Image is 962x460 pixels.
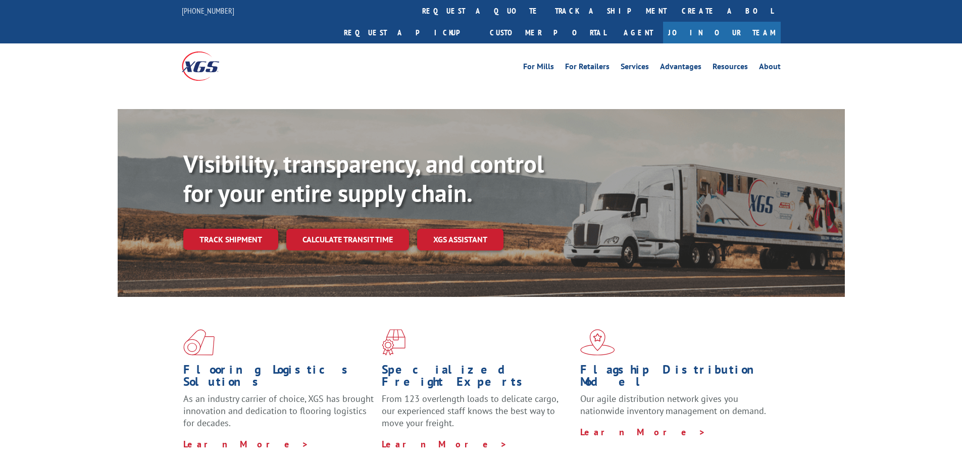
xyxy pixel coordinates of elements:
[580,393,766,417] span: Our agile distribution network gives you nationwide inventory management on demand.
[580,426,706,438] a: Learn More >
[183,438,309,450] a: Learn More >
[183,329,215,355] img: xgs-icon-total-supply-chain-intelligence-red
[183,364,374,393] h1: Flooring Logistics Solutions
[580,329,615,355] img: xgs-icon-flagship-distribution-model-red
[580,364,771,393] h1: Flagship Distribution Model
[286,229,409,250] a: Calculate transit time
[382,438,508,450] a: Learn More >
[614,22,663,43] a: Agent
[482,22,614,43] a: Customer Portal
[182,6,234,16] a: [PHONE_NUMBER]
[759,63,781,74] a: About
[565,63,610,74] a: For Retailers
[417,229,503,250] a: XGS ASSISTANT
[183,229,278,250] a: Track shipment
[382,364,573,393] h1: Specialized Freight Experts
[382,393,573,438] p: From 123 overlength loads to delicate cargo, our experienced staff knows the best way to move you...
[183,393,374,429] span: As an industry carrier of choice, XGS has brought innovation and dedication to flooring logistics...
[183,148,544,209] b: Visibility, transparency, and control for your entire supply chain.
[663,22,781,43] a: Join Our Team
[382,329,406,355] img: xgs-icon-focused-on-flooring-red
[523,63,554,74] a: For Mills
[660,63,701,74] a: Advantages
[336,22,482,43] a: Request a pickup
[621,63,649,74] a: Services
[713,63,748,74] a: Resources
